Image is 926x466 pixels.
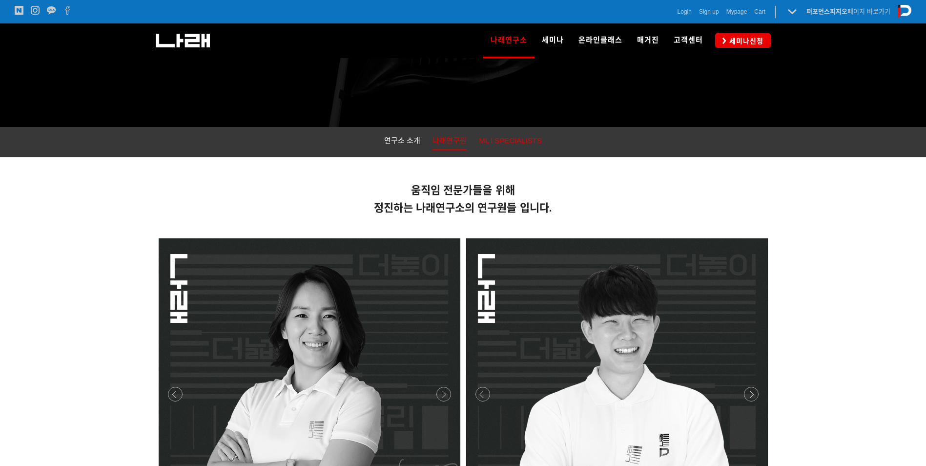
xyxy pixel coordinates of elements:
a: Mypage [726,7,747,17]
span: 연구소 소개 [384,136,420,145]
span: 정진하는 나래연구소의 연구원들 입니다. [374,202,552,214]
span: 온라인클래스 [578,36,622,44]
a: 나래연구소 [483,23,535,58]
span: 세미나 [542,36,564,44]
a: Login [678,7,692,17]
a: 퍼포먼스피지오페이지 바로가기 [806,8,890,15]
a: 연구소 소개 [384,134,420,149]
span: 나래연구원 [432,136,467,145]
a: 고객센터 [666,23,710,58]
span: 나래연구소 [491,32,527,48]
span: 세미나신청 [726,36,763,46]
span: 고객센터 [674,36,703,44]
a: 세미나 [535,23,571,58]
a: 세미나신청 [715,33,771,47]
span: 움직임 전문가들을 위해 [411,184,514,196]
span: 매거진 [637,36,659,44]
a: Sign up [699,7,719,17]
span: ML l SPECIALISTS [479,136,542,145]
a: 매거진 [630,23,666,58]
a: Cart [754,7,765,17]
a: 나래연구원 [432,134,467,150]
a: ML l SPECIALISTS [479,134,542,149]
strong: 퍼포먼스피지오 [806,8,847,15]
a: 온라인클래스 [571,23,630,58]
